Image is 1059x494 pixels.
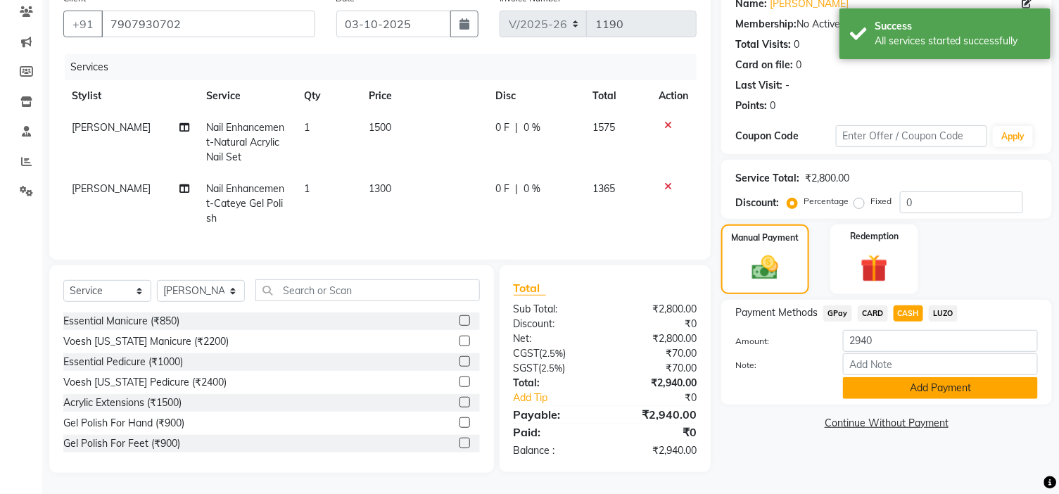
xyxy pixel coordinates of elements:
[850,230,899,243] label: Redemption
[843,353,1038,375] input: Add Note
[63,314,179,329] div: Essential Manicure (₹850)
[487,80,584,112] th: Disc
[503,361,605,376] div: ( )
[198,80,296,112] th: Service
[592,121,615,134] span: 1575
[744,253,787,283] img: _cash.svg
[605,361,707,376] div: ₹70.00
[735,17,797,32] div: Membership:
[875,19,1040,34] div: Success
[101,11,315,37] input: Search by Name/Mobile/Email/Code
[515,182,518,196] span: |
[63,355,183,369] div: Essential Pedicure (₹1000)
[503,331,605,346] div: Net:
[543,348,564,359] span: 2.5%
[63,375,227,390] div: Voesh [US_STATE] Pedicure (₹2400)
[622,391,707,405] div: ₹0
[495,120,509,135] span: 0 F
[836,125,987,147] input: Enter Offer / Coupon Code
[503,424,605,441] div: Paid:
[605,317,707,331] div: ₹0
[735,171,799,186] div: Service Total:
[725,335,832,348] label: Amount:
[542,362,563,374] span: 2.5%
[735,78,782,93] div: Last Visit:
[63,436,180,451] div: Gel Polish For Feet (₹900)
[503,406,605,423] div: Payable:
[605,443,707,458] div: ₹2,940.00
[304,182,310,195] span: 1
[514,362,539,374] span: SGST
[875,34,1040,49] div: All services started successfully
[770,99,775,113] div: 0
[785,78,790,93] div: -
[503,443,605,458] div: Balance :
[993,126,1033,147] button: Apply
[206,182,284,224] span: Nail Enhancement-Cateye Gel Polish
[63,11,103,37] button: +91
[735,129,836,144] div: Coupon Code
[725,359,832,372] label: Note:
[72,121,151,134] span: [PERSON_NAME]
[735,17,1038,32] div: No Active Membership
[735,196,779,210] div: Discount:
[735,58,793,72] div: Card on file:
[255,279,480,301] input: Search or Scan
[605,376,707,391] div: ₹2,940.00
[63,395,182,410] div: Acrylic Extensions (₹1500)
[369,182,392,195] span: 1300
[63,416,184,431] div: Gel Polish For Hand (₹900)
[65,54,707,80] div: Services
[724,416,1049,431] a: Continue Without Payment
[735,37,791,52] div: Total Visits:
[843,377,1038,399] button: Add Payment
[524,182,540,196] span: 0 %
[650,80,697,112] th: Action
[605,346,707,361] div: ₹70.00
[63,334,229,349] div: Voesh [US_STATE] Manicure (₹2200)
[858,305,888,322] span: CARD
[592,182,615,195] span: 1365
[843,330,1038,352] input: Amount
[605,406,707,423] div: ₹2,940.00
[732,232,799,244] label: Manual Payment
[870,195,892,208] label: Fixed
[852,251,897,286] img: _gift.svg
[503,317,605,331] div: Discount:
[503,346,605,361] div: ( )
[515,120,518,135] span: |
[605,424,707,441] div: ₹0
[805,171,849,186] div: ₹2,800.00
[605,331,707,346] div: ₹2,800.00
[72,182,151,195] span: [PERSON_NAME]
[296,80,361,112] th: Qty
[735,305,818,320] span: Payment Methods
[796,58,801,72] div: 0
[804,195,849,208] label: Percentage
[794,37,799,52] div: 0
[514,347,540,360] span: CGST
[304,121,310,134] span: 1
[524,120,540,135] span: 0 %
[503,376,605,391] div: Total:
[503,302,605,317] div: Sub Total:
[495,182,509,196] span: 0 F
[503,391,622,405] a: Add Tip
[735,99,767,113] div: Points:
[894,305,924,322] span: CASH
[929,305,958,322] span: LUZO
[584,80,650,112] th: Total
[361,80,488,112] th: Price
[63,80,198,112] th: Stylist
[369,121,392,134] span: 1500
[823,305,852,322] span: GPay
[605,302,707,317] div: ₹2,800.00
[206,121,284,163] span: Nail Enhancement-Natural Acrylic Nail Set
[514,281,546,296] span: Total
